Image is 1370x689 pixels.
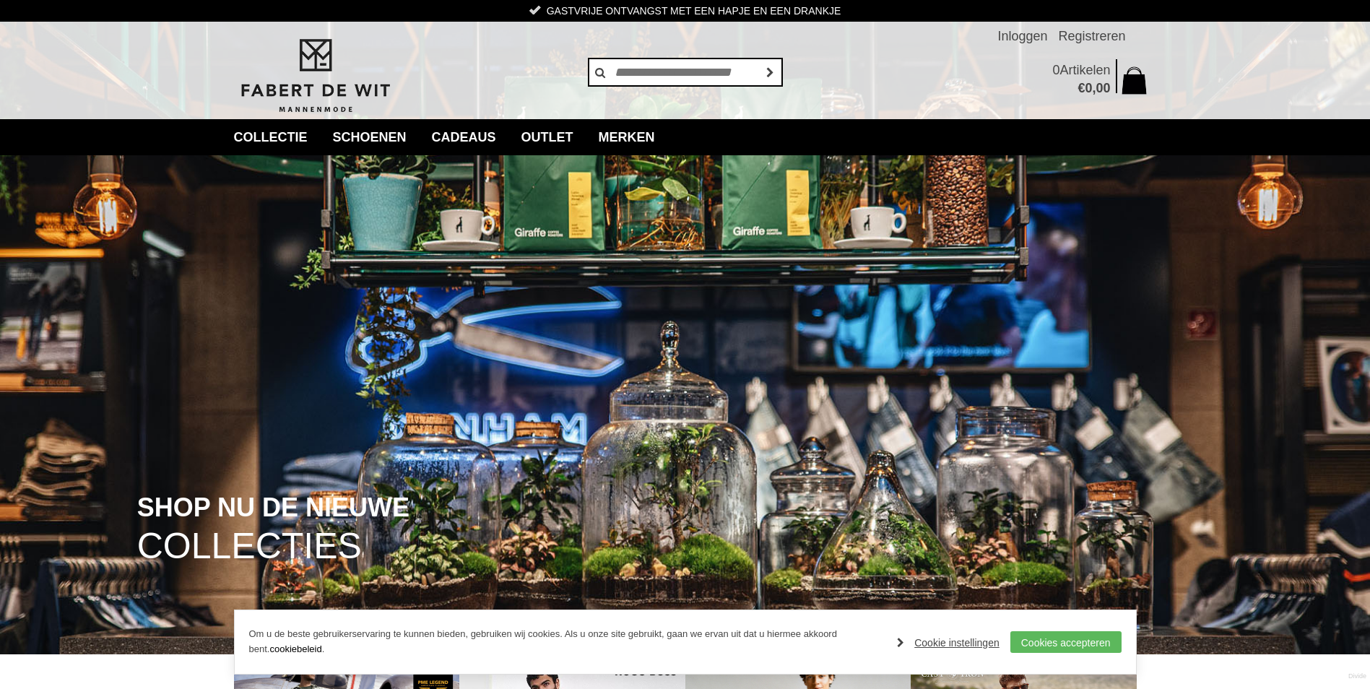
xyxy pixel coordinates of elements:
[997,22,1047,51] a: Inloggen
[588,119,666,155] a: Merken
[234,37,396,115] img: Fabert de Wit
[269,643,321,654] a: cookiebeleid
[1092,81,1096,95] span: ,
[1052,63,1059,77] span: 0
[137,494,409,521] span: SHOP NU DE NIEUWE
[137,528,362,565] span: COLLECTIES
[511,119,584,155] a: Outlet
[1078,81,1085,95] span: €
[223,119,318,155] a: collectie
[249,627,883,657] p: Om u de beste gebruikerservaring te kunnen bieden, gebruiken wij cookies. Als u onze site gebruik...
[1085,81,1092,95] span: 0
[421,119,507,155] a: Cadeaus
[1010,631,1122,653] a: Cookies accepteren
[1059,63,1110,77] span: Artikelen
[897,632,1000,654] a: Cookie instellingen
[1096,81,1110,95] span: 00
[322,119,417,155] a: Schoenen
[1058,22,1125,51] a: Registreren
[1348,667,1366,685] a: Divide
